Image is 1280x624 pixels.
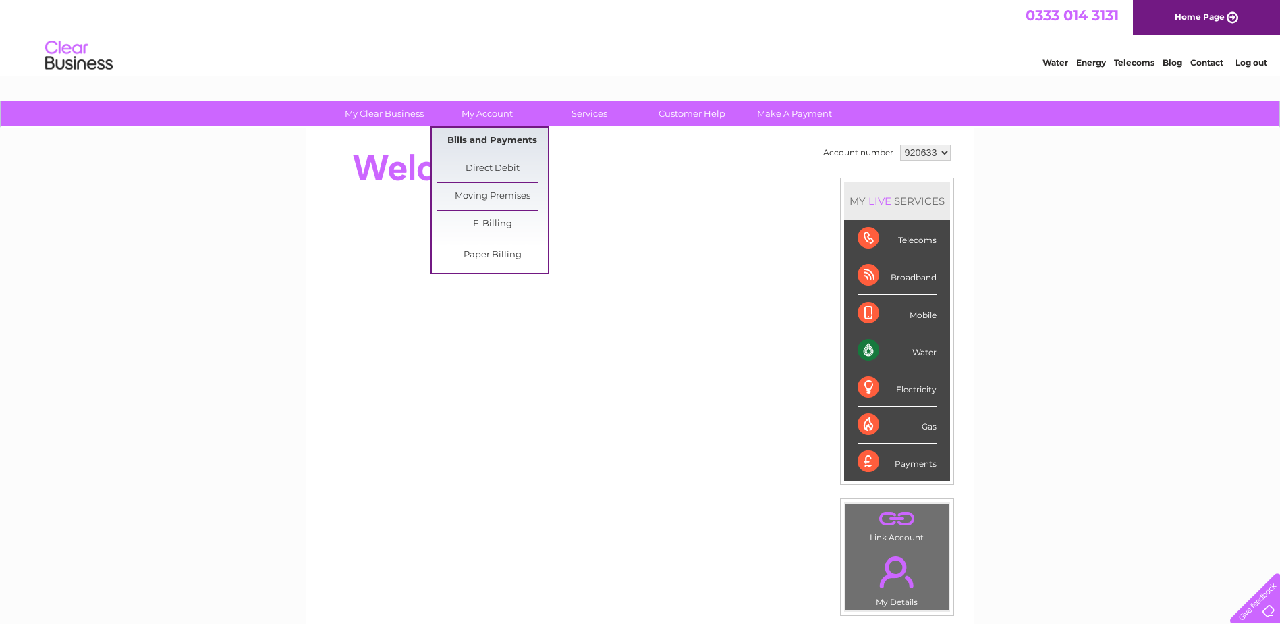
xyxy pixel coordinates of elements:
[844,182,950,220] div: MY SERVICES
[1114,57,1154,68] a: Telecoms
[820,141,897,164] td: Account number
[858,332,937,369] div: Water
[1190,57,1223,68] a: Contact
[437,211,548,238] a: E-Billing
[534,101,645,126] a: Services
[1076,57,1106,68] a: Energy
[329,101,440,126] a: My Clear Business
[858,369,937,407] div: Electricity
[322,7,959,66] div: Clear Business is a trading name of Verastar Limited (registered in [GEOGRAPHIC_DATA] No. 3667643...
[858,444,937,480] div: Payments
[636,101,748,126] a: Customer Help
[1042,57,1068,68] a: Water
[849,507,945,531] a: .
[858,407,937,444] div: Gas
[845,503,949,546] td: Link Account
[437,183,548,210] a: Moving Premises
[1235,57,1267,68] a: Log out
[45,35,113,76] img: logo.png
[437,242,548,269] a: Paper Billing
[866,194,894,207] div: LIVE
[858,295,937,332] div: Mobile
[437,155,548,182] a: Direct Debit
[849,548,945,596] a: .
[431,101,542,126] a: My Account
[1163,57,1182,68] a: Blog
[437,128,548,155] a: Bills and Payments
[858,257,937,294] div: Broadband
[858,220,937,257] div: Telecoms
[1026,7,1119,24] a: 0333 014 3131
[845,545,949,611] td: My Details
[739,101,850,126] a: Make A Payment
